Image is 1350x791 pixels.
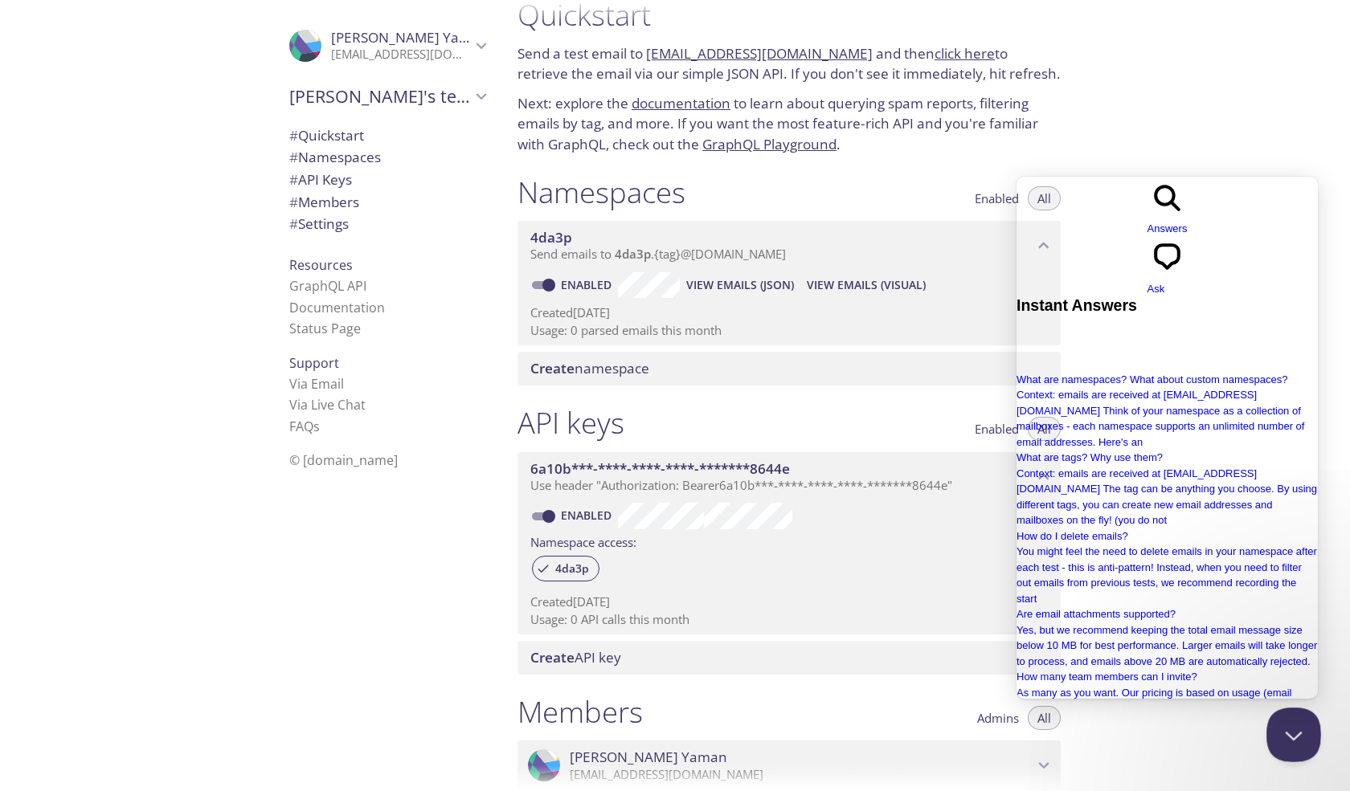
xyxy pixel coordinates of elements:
span: Quickstart [289,126,364,145]
span: Create [530,648,575,667]
a: FAQ [289,418,320,435]
span: Members [289,193,359,211]
span: Send emails to . {tag} @[DOMAIN_NAME] [530,246,786,262]
a: Status Page [289,320,361,337]
span: # [289,126,298,145]
span: # [289,148,298,166]
div: Cihangir's team [276,75,498,117]
iframe: Help Scout Beacon - Close [1266,707,1321,762]
span: Namespaces [289,148,381,166]
div: Create namespace [517,352,1061,385]
span: View Emails (JSON) [686,275,794,295]
span: Settings [289,214,349,233]
p: Next: explore the to learn about querying spam reports, filtering emails by tag, and more. If you... [517,93,1061,155]
p: [EMAIL_ADDRESS][DOMAIN_NAME] [331,47,471,63]
span: API Keys [289,170,352,189]
a: click here [935,44,995,63]
div: API Keys [276,169,498,191]
a: Via Live Chat [289,396,366,414]
span: namespace [530,359,649,377]
span: # [289,193,298,211]
div: Create API Key [517,641,1061,675]
a: Enabled [558,508,618,523]
span: 4da3p [546,561,599,576]
label: Namespace access: [530,529,636,552]
p: Send a test email to and then to retrieve the email via our simple JSON API. If you don't see it ... [517,43,1061,84]
button: All [1028,706,1061,730]
div: 4da3p namespace [517,221,1061,271]
a: GraphQL Playground [702,135,837,153]
span: Resources [289,256,353,274]
div: Cihangir Yaman [517,740,1061,790]
button: Enabled [965,417,1029,441]
div: Namespaces [276,146,498,169]
span: © [DOMAIN_NAME] [289,451,398,469]
h1: Members [517,694,643,730]
h1: API keys [517,405,624,441]
div: Members [276,191,498,214]
button: View Emails (JSON) [680,272,800,298]
div: Quickstart [276,124,498,147]
span: # [289,214,298,233]
p: Usage: 0 parsed emails this month [530,322,1048,339]
div: Team Settings [276,213,498,235]
a: Via Email [289,375,344,393]
a: Documentation [289,299,385,316]
span: View Emails (Visual) [807,275,926,295]
span: Support [289,354,339,372]
p: Created [DATE] [530,304,1048,321]
div: 4da3p [532,556,599,581]
span: s [313,418,320,435]
span: API key [530,648,621,667]
div: Cihangir Yaman [276,19,498,72]
button: Admins [967,706,1029,730]
p: Usage: 0 API calls this month [530,611,1048,628]
button: Enabled [965,186,1029,210]
a: documentation [632,94,730,112]
button: View Emails (Visual) [800,272,932,298]
h1: Namespaces [517,174,685,210]
span: Create [530,359,575,377]
span: [PERSON_NAME] Yaman [331,28,489,47]
a: Enabled [558,277,618,292]
span: # [289,170,298,189]
span: 4da3p [615,246,651,262]
p: Created [DATE] [530,593,1048,610]
iframe: Help Scout Beacon - Live Chat, Contact Form, and Knowledge Base [1017,177,1318,699]
a: [EMAIL_ADDRESS][DOMAIN_NAME] [646,44,873,63]
span: 4da3p [530,228,572,247]
a: GraphQL API [289,277,366,295]
span: [PERSON_NAME]'s team [289,85,471,108]
span: [PERSON_NAME] Yaman [570,748,727,766]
